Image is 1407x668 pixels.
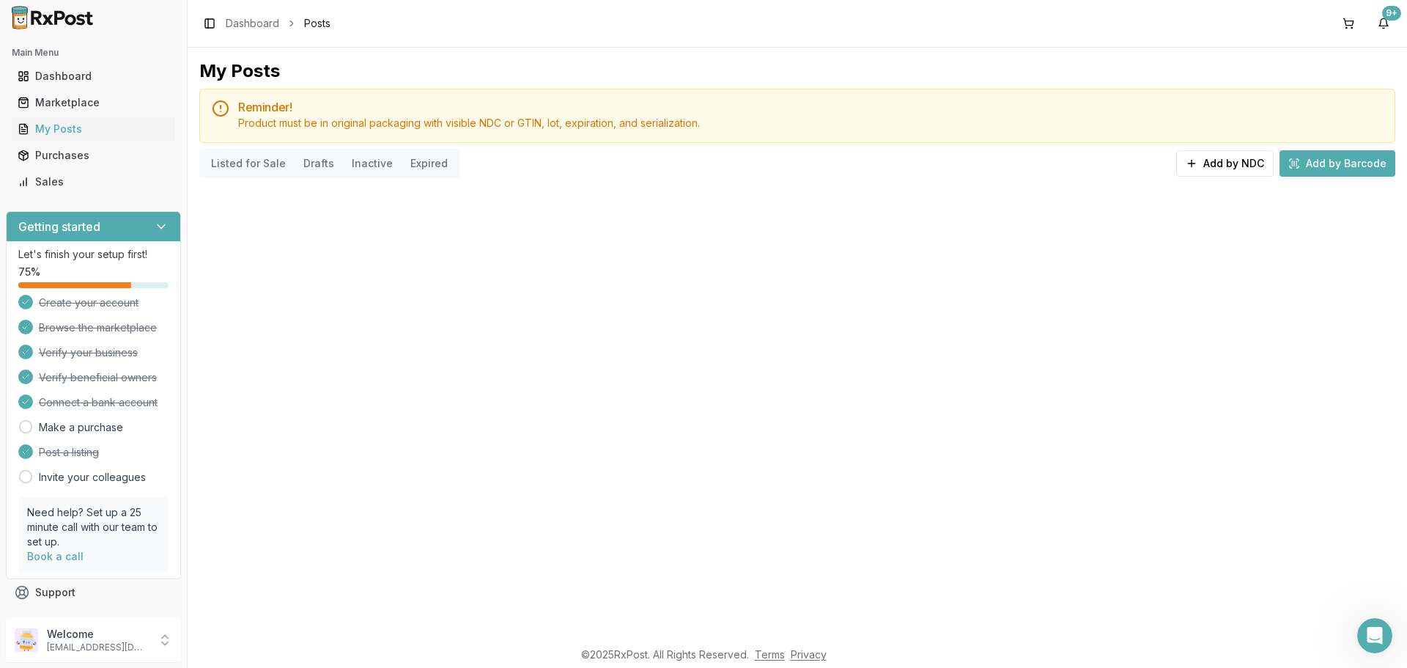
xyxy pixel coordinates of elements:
p: Need help? Set up a 25 minute call with our team to set up. [27,505,160,549]
button: Sales [6,170,181,194]
iframe: Intercom live chat [1357,618,1392,653]
div: Marketplace [18,95,169,110]
div: My Posts [199,59,280,83]
button: Inactive [343,152,402,175]
a: Terms [755,648,785,661]
a: Dashboard [226,16,279,31]
a: Privacy [791,648,827,661]
button: Support [6,579,181,606]
button: Add by NDC [1176,150,1274,177]
img: RxPost Logo [6,6,100,29]
span: Browse the marketplace [39,320,157,335]
div: Sales [18,175,169,189]
span: Verify your business [39,345,138,360]
span: 75 % [18,265,40,279]
a: Purchases [12,142,175,169]
button: Drafts [295,152,343,175]
a: Marketplace [12,89,175,116]
button: Purchases [6,144,181,167]
button: Listed for Sale [202,152,295,175]
p: Welcome [47,627,149,642]
span: Verify beneficial owners [39,370,157,385]
h5: Reminder! [238,101,1383,113]
img: User avatar [15,628,38,652]
button: Dashboard [6,65,181,88]
h2: Main Menu [12,47,175,59]
a: Make a purchase [39,420,123,435]
button: Feedback [6,606,181,632]
span: Post a listing [39,445,99,460]
div: Product must be in original packaging with visible NDC or GTIN, lot, expiration, and serialization. [238,116,1383,131]
a: Book a call [27,550,84,562]
button: Expired [402,152,457,175]
a: My Posts [12,116,175,142]
nav: breadcrumb [226,16,330,31]
span: Feedback [35,612,85,626]
p: Let's finish your setup first! [18,247,169,262]
button: My Posts [6,117,181,141]
span: Connect a bank account [39,395,158,410]
a: Sales [12,169,175,195]
h3: Getting started [18,218,100,235]
div: Purchases [18,148,169,163]
span: Create your account [39,296,139,310]
a: Dashboard [12,63,175,89]
p: [EMAIL_ADDRESS][DOMAIN_NAME] [47,642,149,653]
button: Marketplace [6,91,181,114]
button: Add by Barcode [1279,150,1395,177]
div: My Posts [18,122,169,136]
div: 9+ [1382,6,1401,21]
div: Dashboard [18,69,169,84]
a: Invite your colleagues [39,470,146,485]
button: 9+ [1372,12,1395,35]
span: Posts [304,16,330,31]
